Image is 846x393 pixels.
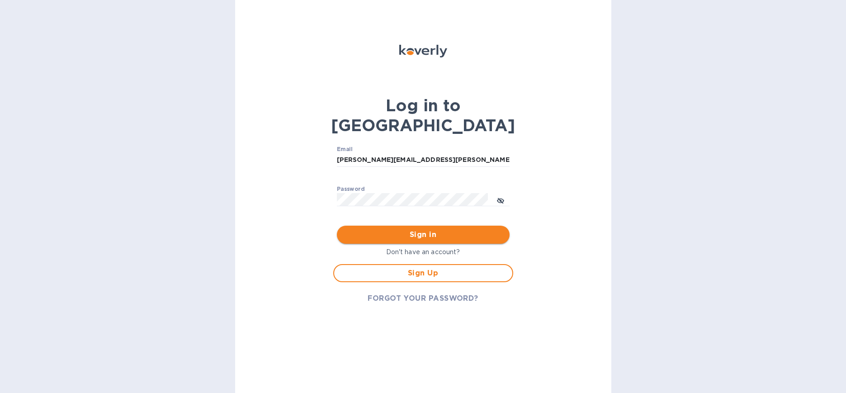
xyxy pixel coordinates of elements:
button: toggle password visibility [492,191,510,209]
label: Password [337,186,364,192]
button: Sign Up [333,264,513,282]
label: Email [337,147,353,152]
span: FORGOT YOUR PASSWORD? [368,293,478,304]
img: Koverly [399,45,447,57]
button: Sign in [337,226,510,244]
span: Sign Up [341,268,505,279]
p: Don't have an account? [333,247,513,257]
button: FORGOT YOUR PASSWORD? [360,289,486,308]
b: Log in to [GEOGRAPHIC_DATA] [331,95,515,135]
span: Sign in [344,229,502,240]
